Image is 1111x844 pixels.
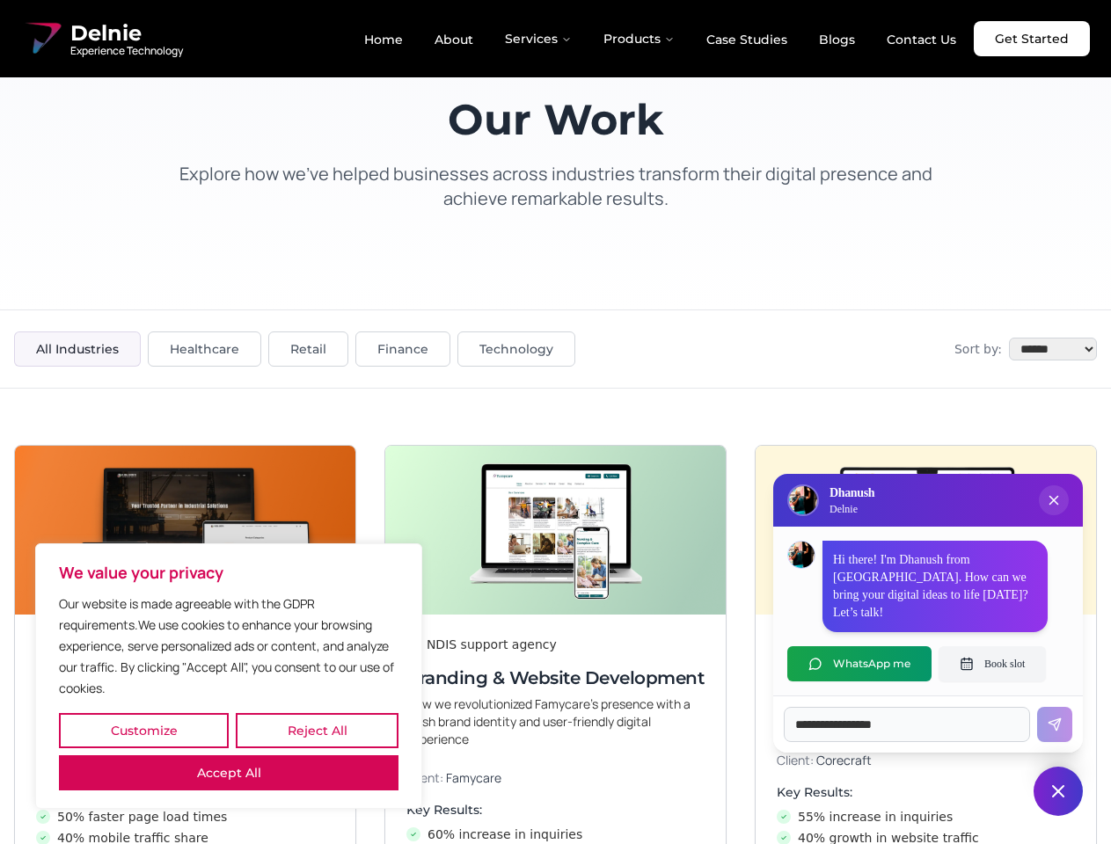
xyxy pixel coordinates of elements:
[830,484,874,502] h3: Dhanush
[420,25,487,55] a: About
[236,713,398,748] button: Reject All
[939,646,1046,681] button: Book slot
[805,25,869,55] a: Blogs
[162,98,950,141] h1: Our Work
[788,542,815,568] img: Dhanush
[833,551,1037,622] p: Hi there! I'm Dhanush from [GEOGRAPHIC_DATA]. How can we bring your digital ideas to life [DATE]?...
[355,331,450,367] button: Finance
[59,562,398,583] p: We value your privacy
[162,162,950,211] p: Explore how we've helped businesses across industries transform their digital presence and achiev...
[457,331,575,367] button: Technology
[385,446,726,615] img: Branding & Website Development
[268,331,348,367] button: Retail
[14,331,141,367] button: All Industries
[1034,767,1083,816] button: Close chat
[59,713,229,748] button: Customize
[446,769,501,786] span: Famycare
[21,18,183,60] a: Delnie Logo Full
[406,636,705,653] div: An NDIS support agency
[406,695,705,748] p: How we revolutionized Famycare’s presence with a fresh brand identity and user-friendly digital e...
[873,25,970,55] a: Contact Us
[787,646,932,681] button: WhatsApp me
[1039,485,1069,515] button: Close chat popup
[15,446,355,615] img: Next-Gen Website Development
[406,801,705,819] h4: Key Results:
[36,808,334,826] li: 50% faster page load times
[59,593,398,699] p: Our website is made agreeable with the GDPR requirements.We use cookies to enhance your browsing ...
[148,331,261,367] button: Healthcare
[777,808,1075,826] li: 55% increase in inquiries
[589,21,689,56] button: Products
[350,21,970,56] nav: Main
[830,502,874,516] p: Delnie
[406,666,705,690] h3: Branding & Website Development
[954,340,1002,358] span: Sort by:
[406,826,705,843] li: 60% increase in inquiries
[974,21,1090,56] a: Get Started
[21,18,63,60] img: Delnie Logo
[406,769,705,787] p: Client:
[70,19,183,47] span: Delnie
[756,446,1096,615] img: Digital & Brand Revamp
[350,25,417,55] a: Home
[789,486,817,514] img: Delnie Logo
[59,755,398,790] button: Accept All
[692,25,801,55] a: Case Studies
[491,21,586,56] button: Services
[70,44,183,58] span: Experience Technology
